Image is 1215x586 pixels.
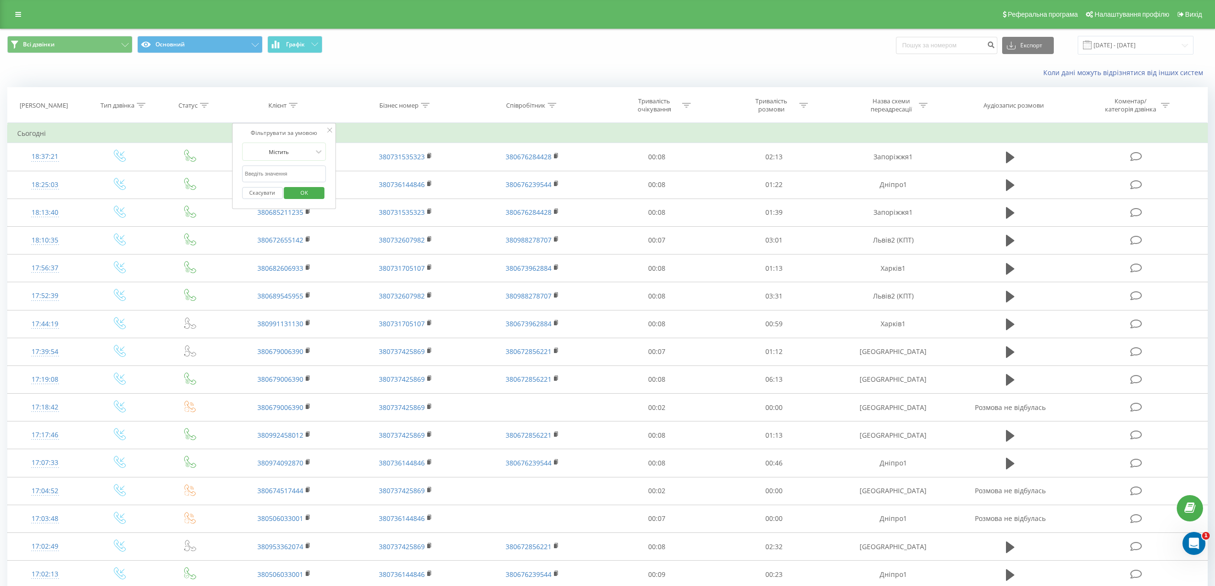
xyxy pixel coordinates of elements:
td: Львів2 (КПТ) [832,226,954,254]
div: 18:10:35 [17,231,73,250]
a: 380737425869 [379,347,425,356]
td: Запоріжжя1 [832,143,954,171]
button: Експорт [1002,37,1054,54]
a: 380736144846 [379,570,425,579]
div: Тривалість розмови [746,97,797,113]
td: 02:32 [715,533,832,561]
td: Харків1 [832,310,954,338]
div: Бізнес номер [379,101,419,110]
span: Графік [286,41,305,48]
a: 380672655142 [257,235,303,244]
td: [GEOGRAPHIC_DATA] [832,365,954,393]
td: [GEOGRAPHIC_DATA] [832,477,954,505]
td: Львів2 (КПТ) [832,282,954,310]
td: [GEOGRAPHIC_DATA] [832,394,954,421]
div: 17:03:48 [17,509,73,528]
td: 00:02 [598,477,715,505]
button: Всі дзвінки [7,36,133,53]
a: 380679006390 [257,403,303,412]
div: 17:39:54 [17,343,73,361]
div: Коментар/категорія дзвінка [1103,97,1159,113]
button: Скасувати [242,187,283,199]
a: Коли дані можуть відрізнятися вiд інших систем [1043,68,1208,77]
td: Запоріжжя1 [832,199,954,226]
span: Реферальна програма [1008,11,1078,18]
a: 380506033001 [257,514,303,523]
div: Статус [178,101,198,110]
a: 380676284428 [506,208,552,217]
td: 00:08 [598,365,715,393]
div: 17:44:19 [17,315,73,333]
td: 00:00 [715,477,832,505]
div: Тип дзвінка [100,101,134,110]
a: 380992458012 [257,431,303,440]
div: Клієнт [268,101,287,110]
a: 380737425869 [379,486,425,495]
iframe: Intercom live chat [1182,532,1205,555]
div: 17:02:13 [17,565,73,584]
a: 380736144846 [379,514,425,523]
td: 01:13 [715,254,832,282]
a: 380988278707 [506,291,552,300]
div: [PERSON_NAME] [20,101,68,110]
a: 380737425869 [379,431,425,440]
a: 380679006390 [257,347,303,356]
td: Сьогодні [8,124,1208,143]
div: Назва схеми переадресації [865,97,917,113]
div: Аудіозапис розмови [983,101,1044,110]
div: 17:56:37 [17,259,73,277]
span: Налаштування профілю [1094,11,1169,18]
a: 380737425869 [379,375,425,384]
td: 00:08 [598,254,715,282]
a: 380676239544 [506,570,552,579]
a: 380991131130 [257,319,303,328]
div: 17:18:42 [17,398,73,417]
div: Співробітник [506,101,545,110]
a: 380673962884 [506,319,552,328]
span: 1 [1202,532,1210,540]
div: 17:02:49 [17,537,73,556]
div: 18:37:21 [17,147,73,166]
button: Графік [267,36,322,53]
a: 380672856221 [506,375,552,384]
td: 01:13 [715,421,832,449]
td: Дніпро1 [832,505,954,532]
td: 06:13 [715,365,832,393]
a: 380679006390 [257,375,303,384]
td: 01:12 [715,338,832,365]
a: 380731535323 [379,152,425,161]
div: 17:52:39 [17,287,73,305]
a: 380672856221 [506,347,552,356]
td: 00:59 [715,310,832,338]
td: [GEOGRAPHIC_DATA] [832,421,954,449]
a: 380506033001 [257,570,303,579]
a: 380676239544 [506,180,552,189]
div: 18:13:40 [17,203,73,222]
a: 380731705107 [379,264,425,273]
td: 03:01 [715,226,832,254]
div: Фільтрувати за умовою [242,128,326,138]
button: OK [284,187,325,199]
td: 00:07 [598,505,715,532]
span: Всі дзвінки [23,41,55,48]
a: 380676239544 [506,458,552,467]
a: 380736144846 [379,180,425,189]
span: OK [291,185,318,200]
td: 00:08 [598,171,715,199]
a: 380673962884 [506,264,552,273]
a: 380672856221 [506,431,552,440]
td: 00:07 [598,226,715,254]
a: 380674517444 [257,486,303,495]
td: 00:08 [598,421,715,449]
a: 380689545955 [257,291,303,300]
td: 00:08 [598,282,715,310]
div: 17:07:33 [17,453,73,472]
td: 00:08 [598,533,715,561]
td: 01:39 [715,199,832,226]
a: 380676284428 [506,152,552,161]
div: 17:19:08 [17,370,73,389]
td: Дніпро1 [832,171,954,199]
span: Розмова не відбулась [975,403,1046,412]
td: Дніпро1 [832,449,954,477]
span: Розмова не відбулась [975,486,1046,495]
